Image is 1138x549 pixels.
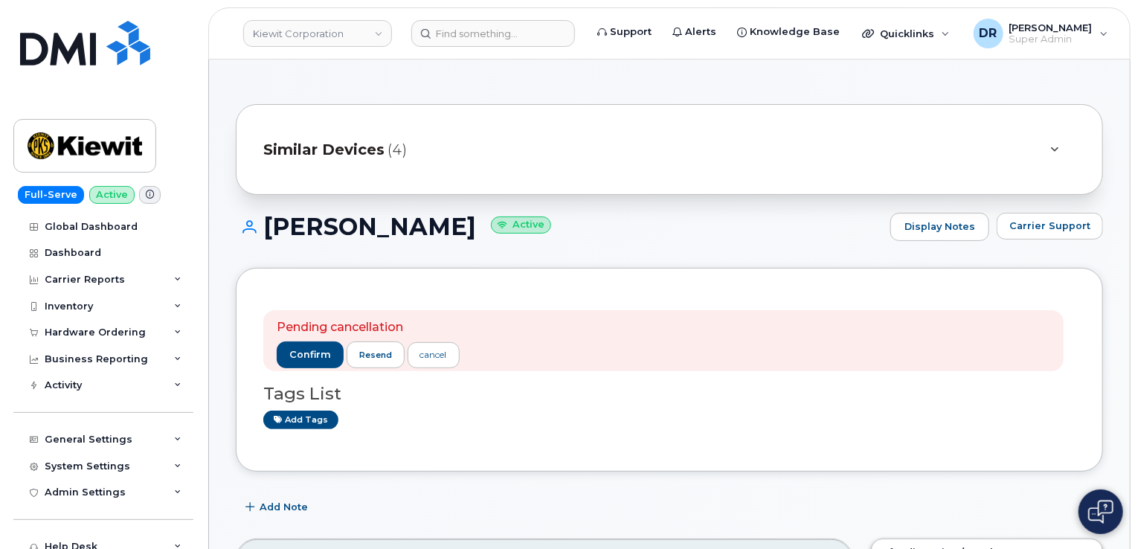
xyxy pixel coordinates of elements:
[236,494,321,521] button: Add Note
[997,213,1103,240] button: Carrier Support
[263,385,1076,403] h3: Tags List
[260,500,308,514] span: Add Note
[236,213,883,240] h1: [PERSON_NAME]
[890,213,989,241] a: Display Notes
[1009,219,1090,233] span: Carrier Support
[263,411,338,429] a: Add tags
[1088,500,1113,524] img: Open chat
[277,319,460,336] p: Pending cancellation
[420,348,447,362] div: cancel
[263,139,385,161] span: Similar Devices
[277,341,344,368] button: confirm
[289,348,331,362] span: confirm
[491,216,551,234] small: Active
[359,349,392,361] span: resend
[347,341,405,368] button: resend
[408,342,460,368] a: cancel
[388,139,407,161] span: (4)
